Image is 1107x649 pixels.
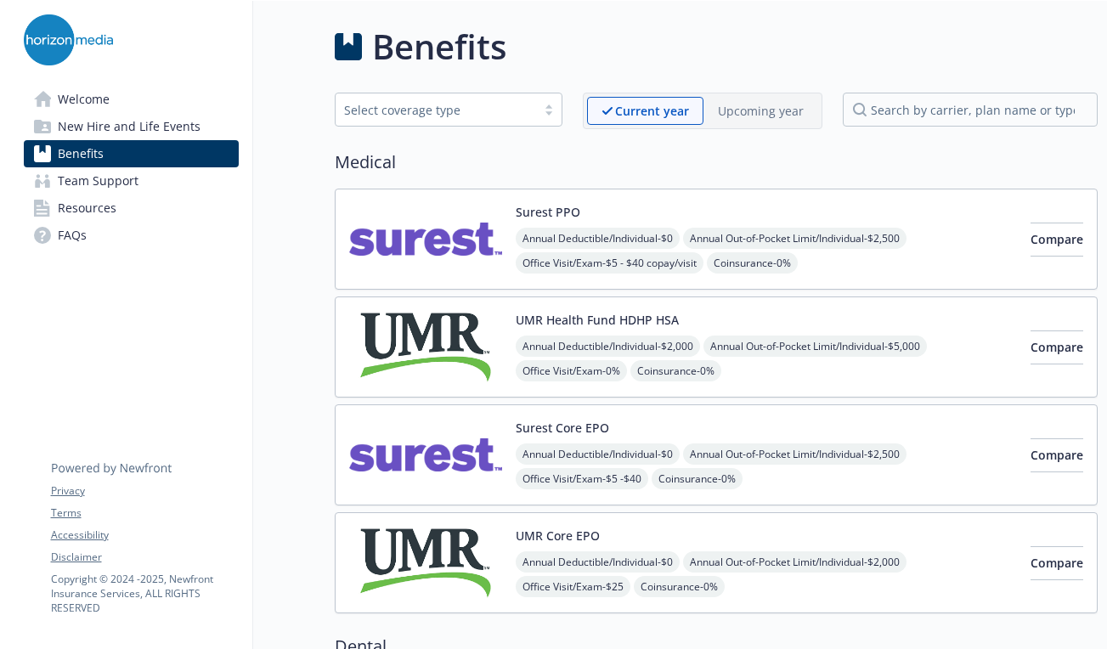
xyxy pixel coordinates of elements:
a: Disclaimer [51,550,238,565]
p: Upcoming year [718,102,804,120]
p: Copyright © 2024 - 2025 , Newfront Insurance Services, ALL RIGHTS RESERVED [51,572,238,615]
button: UMR Core EPO [516,527,600,545]
button: Compare [1031,438,1083,472]
span: Coinsurance - 0% [634,576,725,597]
span: Annual Deductible/Individual - $2,000 [516,336,700,357]
span: Coinsurance - 0% [630,360,721,381]
img: Surest carrier logo [349,203,502,275]
a: Resources [24,195,239,222]
span: Compare [1031,339,1083,355]
span: Team Support [58,167,138,195]
button: Compare [1031,223,1083,257]
span: Office Visit/Exam - 0% [516,360,627,381]
span: Office Visit/Exam - $25 [516,576,630,597]
span: Annual Deductible/Individual - $0 [516,551,680,573]
span: Resources [58,195,116,222]
span: New Hire and Life Events [58,113,201,140]
span: Coinsurance - 0% [652,468,743,489]
h2: Medical [335,150,1098,175]
span: Annual Out-of-Pocket Limit/Individual - $2,000 [683,551,906,573]
input: search by carrier, plan name or type [843,93,1098,127]
h1: Benefits [372,21,506,72]
span: Annual Deductible/Individual - $0 [516,228,680,249]
span: Coinsurance - 0% [707,252,798,274]
span: FAQs [58,222,87,249]
span: Compare [1031,231,1083,247]
a: Privacy [51,483,238,499]
span: Benefits [58,140,104,167]
span: Welcome [58,86,110,113]
button: Compare [1031,546,1083,580]
button: Surest Core EPO [516,419,609,437]
span: Office Visit/Exam - $5 -$40 [516,468,648,489]
a: Accessibility [51,528,238,543]
span: Office Visit/Exam - $5 - $40 copay/visit [516,252,703,274]
button: Compare [1031,330,1083,364]
span: Annual Out-of-Pocket Limit/Individual - $5,000 [703,336,927,357]
span: Annual Out-of-Pocket Limit/Individual - $2,500 [683,228,906,249]
a: Team Support [24,167,239,195]
a: FAQs [24,222,239,249]
span: Annual Deductible/Individual - $0 [516,443,680,465]
button: UMR Health Fund HDHP HSA [516,311,679,329]
p: Current year [615,102,689,120]
img: Surest carrier logo [349,419,502,491]
button: Surest PPO [516,203,580,221]
span: Compare [1031,555,1083,571]
a: Benefits [24,140,239,167]
a: New Hire and Life Events [24,113,239,140]
img: UMR carrier logo [349,311,502,383]
span: Annual Out-of-Pocket Limit/Individual - $2,500 [683,443,906,465]
a: Terms [51,505,238,521]
img: UMR carrier logo [349,527,502,599]
span: Compare [1031,447,1083,463]
div: Select coverage type [344,101,528,119]
a: Welcome [24,86,239,113]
